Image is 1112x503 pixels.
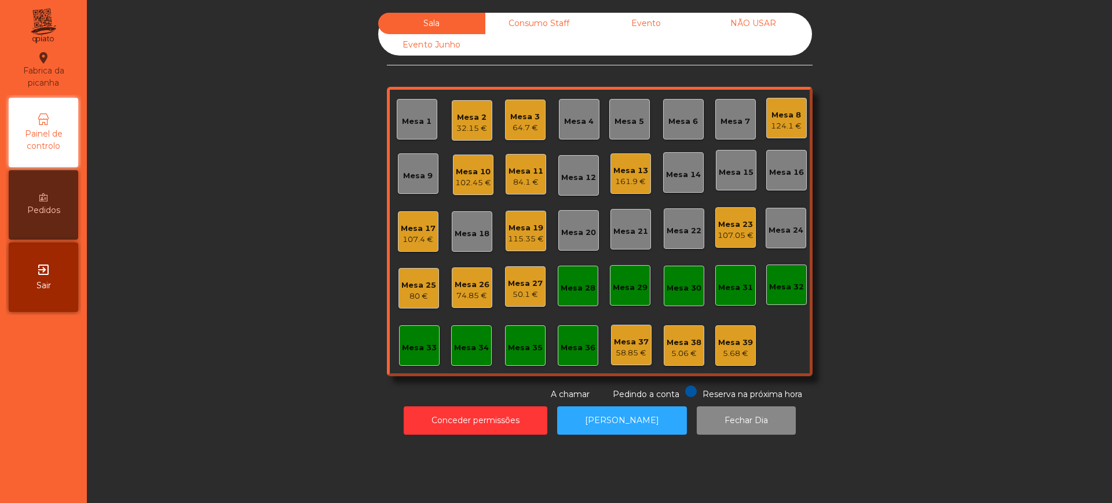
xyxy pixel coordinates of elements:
[508,233,544,245] div: 115.35 €
[485,13,592,34] div: Consumo Staff
[455,228,489,240] div: Mesa 18
[9,51,78,89] div: Fabrica da picanha
[613,226,648,237] div: Mesa 21
[509,166,543,177] div: Mesa 11
[402,116,431,127] div: Mesa 1
[36,51,50,65] i: location_on
[614,347,649,359] div: 58.85 €
[378,34,485,56] div: Evento Junho
[508,222,544,234] div: Mesa 19
[614,336,649,348] div: Mesa 37
[703,389,802,399] span: Reserva na próxima hora
[401,223,436,234] div: Mesa 17
[667,225,701,237] div: Mesa 22
[36,263,50,277] i: exit_to_app
[456,112,487,123] div: Mesa 2
[508,278,543,289] div: Mesa 27
[667,348,701,359] div: 5.06 €
[455,279,489,291] div: Mesa 26
[561,342,595,354] div: Mesa 36
[769,281,804,293] div: Mesa 32
[667,282,701,294] div: Mesa 30
[614,116,644,127] div: Mesa 5
[403,170,433,182] div: Mesa 9
[666,169,701,181] div: Mesa 14
[718,219,753,230] div: Mesa 23
[12,128,75,152] span: Painel de controlo
[700,13,807,34] div: NÃO USAR
[613,176,648,188] div: 161.9 €
[456,123,487,134] div: 32.15 €
[455,166,491,178] div: Mesa 10
[771,109,802,121] div: Mesa 8
[561,172,596,183] div: Mesa 12
[404,406,547,435] button: Conceder permissões
[508,289,543,300] div: 50.1 €
[510,111,540,123] div: Mesa 3
[402,342,437,354] div: Mesa 33
[613,389,679,399] span: Pedindo a conta
[510,122,540,134] div: 64.7 €
[508,342,543,354] div: Mesa 35
[719,167,753,178] div: Mesa 15
[401,291,436,302] div: 80 €
[454,342,489,354] div: Mesa 34
[771,120,802,132] div: 124.1 €
[769,167,804,178] div: Mesa 16
[29,6,57,46] img: qpiato
[592,13,700,34] div: Evento
[36,280,51,292] span: Sair
[720,116,750,127] div: Mesa 7
[561,282,595,294] div: Mesa 28
[455,177,491,189] div: 102.45 €
[455,290,489,302] div: 74.85 €
[667,337,701,348] div: Mesa 38
[557,406,687,435] button: [PERSON_NAME]
[769,225,803,236] div: Mesa 24
[401,234,436,245] div: 107.4 €
[613,165,648,177] div: Mesa 13
[564,116,594,127] div: Mesa 4
[551,389,590,399] span: A chamar
[27,204,60,216] span: Pedidos
[718,230,753,241] div: 107.05 €
[718,337,753,348] div: Mesa 39
[378,13,485,34] div: Sala
[718,282,753,293] div: Mesa 31
[509,177,543,188] div: 84.1 €
[668,116,698,127] div: Mesa 6
[613,282,648,293] div: Mesa 29
[718,348,753,359] div: 5.68 €
[697,406,796,435] button: Fechar Dia
[561,227,596,238] div: Mesa 20
[401,280,436,291] div: Mesa 25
